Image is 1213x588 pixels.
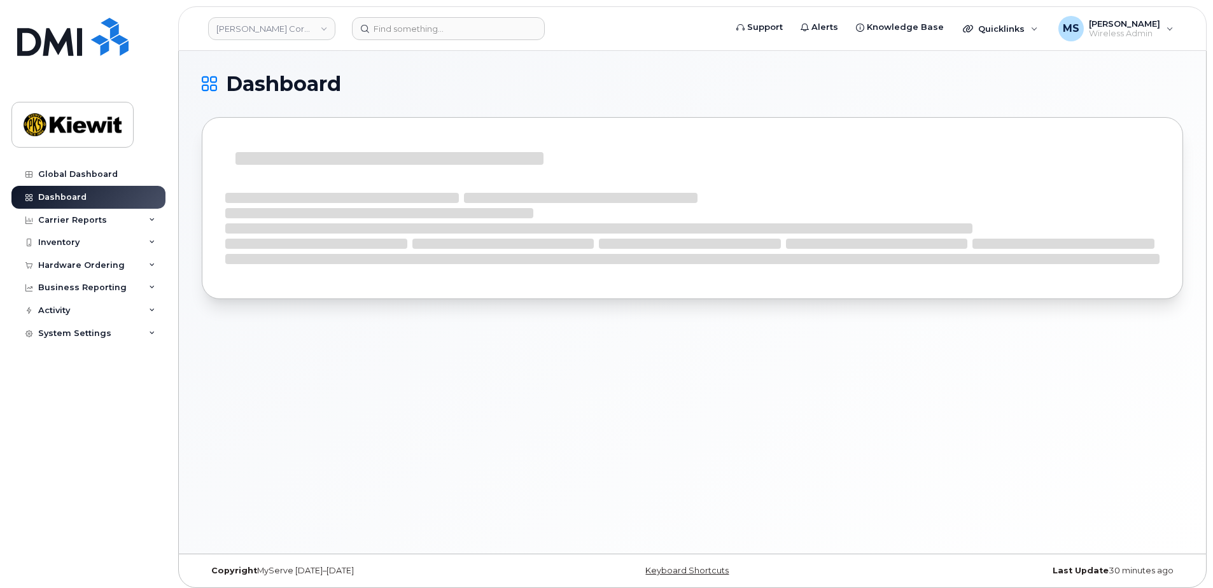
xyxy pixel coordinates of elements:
div: MyServe [DATE]–[DATE] [202,566,529,576]
div: 30 minutes ago [856,566,1183,576]
span: Dashboard [226,74,341,94]
a: Keyboard Shortcuts [645,566,729,575]
strong: Copyright [211,566,257,575]
strong: Last Update [1053,566,1109,575]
